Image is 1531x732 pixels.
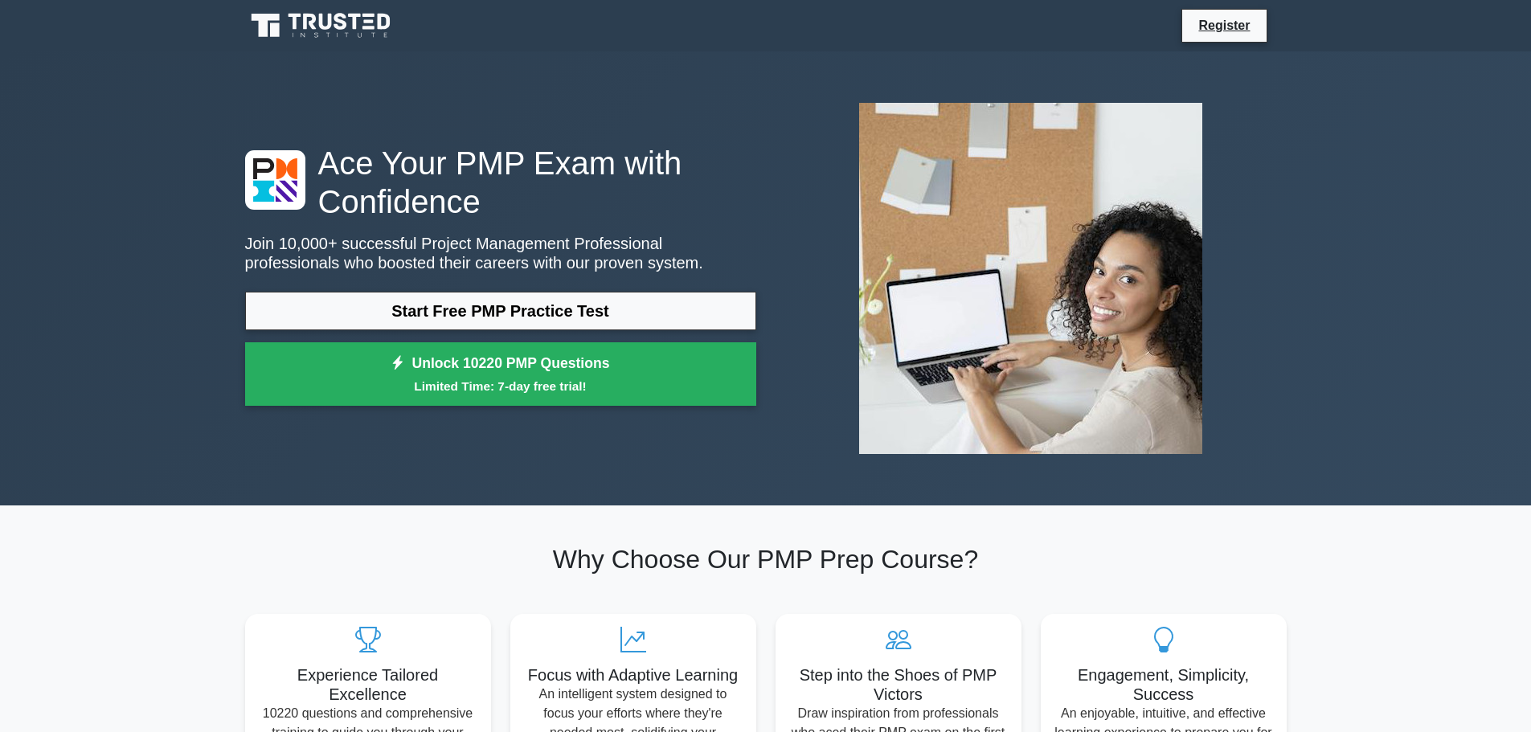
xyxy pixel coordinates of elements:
h5: Engagement, Simplicity, Success [1054,665,1274,704]
h1: Ace Your PMP Exam with Confidence [245,144,756,221]
h2: Why Choose Our PMP Prep Course? [245,544,1287,575]
a: Start Free PMP Practice Test [245,292,756,330]
h5: Experience Tailored Excellence [258,665,478,704]
a: Unlock 10220 PMP QuestionsLimited Time: 7-day free trial! [245,342,756,407]
a: Register [1189,15,1259,35]
h5: Focus with Adaptive Learning [523,665,743,685]
h5: Step into the Shoes of PMP Victors [788,665,1009,704]
p: Join 10,000+ successful Project Management Professional professionals who boosted their careers w... [245,234,756,272]
small: Limited Time: 7-day free trial! [265,377,736,395]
